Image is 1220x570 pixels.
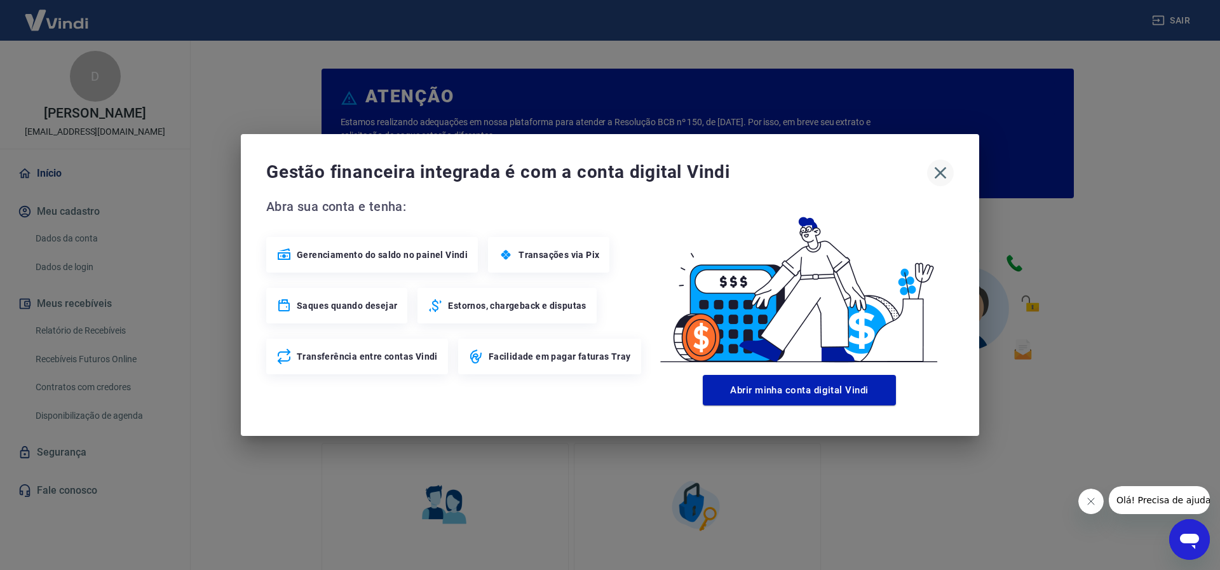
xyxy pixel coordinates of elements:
[1109,486,1210,514] iframe: Mensagem da empresa
[297,248,468,261] span: Gerenciamento do saldo no painel Vindi
[1078,489,1104,514] iframe: Fechar mensagem
[297,350,438,363] span: Transferência entre contas Vindi
[1169,519,1210,560] iframe: Botão para abrir a janela de mensagens
[645,196,954,370] img: Good Billing
[266,159,927,185] span: Gestão financeira integrada é com a conta digital Vindi
[8,9,107,19] span: Olá! Precisa de ajuda?
[489,350,631,363] span: Facilidade em pagar faturas Tray
[703,375,896,405] button: Abrir minha conta digital Vindi
[266,196,645,217] span: Abra sua conta e tenha:
[518,248,599,261] span: Transações via Pix
[448,299,586,312] span: Estornos, chargeback e disputas
[297,299,397,312] span: Saques quando desejar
